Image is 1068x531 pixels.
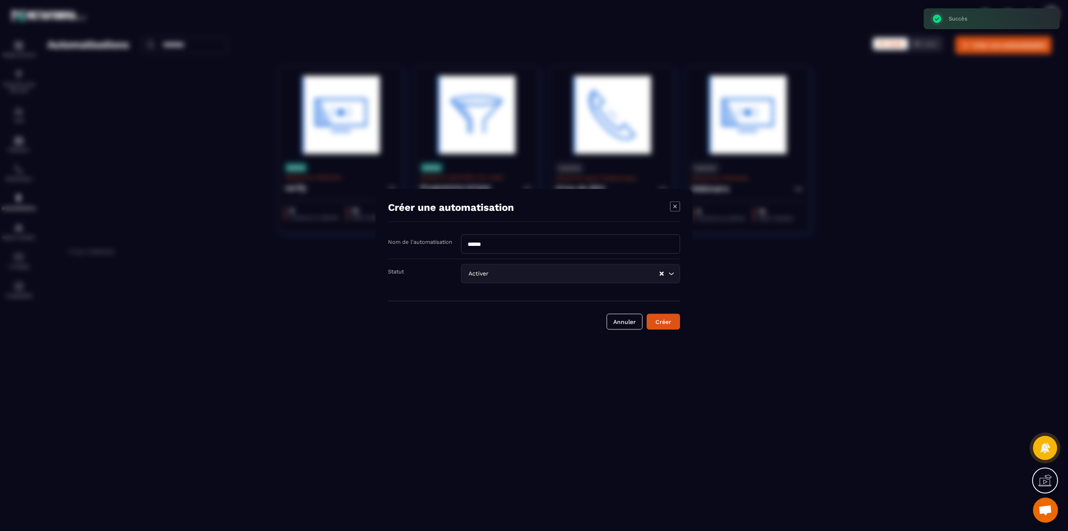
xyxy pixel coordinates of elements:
button: Annuler [607,314,642,330]
label: Statut [388,268,404,275]
a: Mở cuộc trò chuyện [1033,498,1058,523]
span: Activer [466,269,490,278]
label: Nom de l'automatisation [388,239,452,245]
button: Clear Selected [660,271,664,277]
h4: Créer une automatisation [388,202,514,213]
div: Search for option [461,264,680,283]
button: Créer [647,314,680,330]
input: Search for option [490,269,659,278]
